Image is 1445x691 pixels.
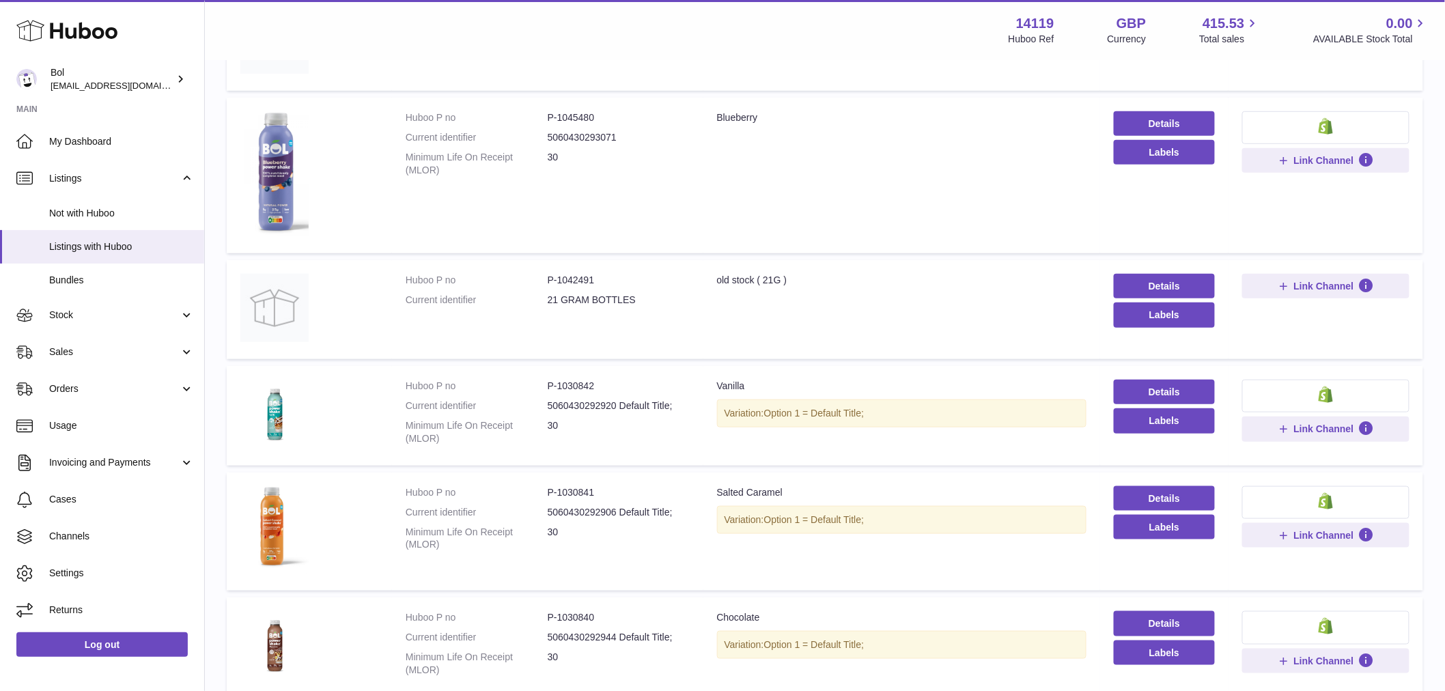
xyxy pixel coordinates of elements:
img: shopify-small.png [1319,118,1333,135]
img: shopify-small.png [1319,618,1333,634]
dd: 21 GRAM BOTTLES [548,294,690,307]
dd: 30 [548,526,690,552]
img: Chocolate [240,611,309,679]
span: Listings with Huboo [49,240,194,253]
strong: GBP [1117,14,1146,33]
div: Variation: [717,631,1086,659]
a: Details [1114,274,1216,298]
span: Total sales [1199,33,1260,46]
span: Stock [49,309,180,322]
button: Labels [1114,640,1216,665]
dt: Huboo P no [406,274,548,287]
img: Salted Caramel [240,486,309,574]
div: Chocolate [717,611,1086,624]
img: Blueberry [240,111,309,236]
span: Orders [49,382,180,395]
dt: Current identifier [406,631,548,644]
dd: P-1030841 [548,486,690,499]
button: Labels [1114,302,1216,327]
span: 0.00 [1386,14,1413,33]
span: Channels [49,530,194,543]
dt: Huboo P no [406,380,548,393]
span: Not with Huboo [49,207,194,220]
dt: Minimum Life On Receipt (MLOR) [406,651,548,677]
img: shopify-small.png [1319,493,1333,509]
dd: P-1045480 [548,111,690,124]
span: Cases [49,493,194,506]
dt: Minimum Life On Receipt (MLOR) [406,419,548,445]
span: Sales [49,345,180,358]
div: Variation: [717,399,1086,427]
dd: 30 [548,419,690,445]
a: 0.00 AVAILABLE Stock Total [1313,14,1429,46]
span: Option 1 = Default Title; [764,408,865,419]
dt: Minimum Life On Receipt (MLOR) [406,151,548,177]
button: Link Channel [1242,523,1409,548]
dd: P-1030840 [548,611,690,624]
span: AVAILABLE Stock Total [1313,33,1429,46]
span: Link Channel [1294,154,1354,167]
dt: Current identifier [406,294,548,307]
div: Blueberry [717,111,1086,124]
a: Details [1114,380,1216,404]
a: Details [1114,486,1216,511]
button: Labels [1114,140,1216,165]
div: old stock ( 21G ) [717,274,1086,287]
span: My Dashboard [49,135,194,148]
button: Link Channel [1242,274,1409,298]
dt: Huboo P no [406,111,548,124]
dd: P-1042491 [548,274,690,287]
a: Log out [16,632,188,657]
dt: Current identifier [406,506,548,519]
a: 415.53 Total sales [1199,14,1260,46]
div: Currency [1108,33,1147,46]
span: Returns [49,604,194,617]
span: Link Channel [1294,423,1354,435]
a: Details [1114,111,1216,136]
div: Bol [51,66,173,92]
dt: Current identifier [406,399,548,412]
button: Link Channel [1242,649,1409,673]
span: Invoicing and Payments [49,456,180,469]
dt: Current identifier [406,131,548,144]
img: shopify-small.png [1319,386,1333,403]
dd: 5060430293071 [548,131,690,144]
img: old stock ( 21G ) [240,274,309,342]
span: Usage [49,419,194,432]
dt: Minimum Life On Receipt (MLOR) [406,526,548,552]
dd: 30 [548,651,690,677]
dt: Huboo P no [406,486,548,499]
span: Link Channel [1294,280,1354,292]
dd: 5060430292906 Default Title; [548,506,690,519]
span: Link Channel [1294,529,1354,541]
span: Settings [49,567,194,580]
span: Listings [49,172,180,185]
div: Variation: [717,506,1086,534]
button: Labels [1114,515,1216,539]
span: Bundles [49,274,194,287]
img: internalAdmin-14119@internal.huboo.com [16,69,37,89]
button: Link Channel [1242,148,1409,173]
dd: 5060430292944 Default Title; [548,631,690,644]
span: Option 1 = Default Title; [764,639,865,650]
a: Details [1114,611,1216,636]
dd: 30 [548,151,690,177]
button: Link Channel [1242,417,1409,441]
dt: Huboo P no [406,611,548,624]
dd: P-1030842 [548,380,690,393]
dd: 5060430292920 Default Title; [548,399,690,412]
div: Vanilla [717,380,1086,393]
div: Salted Caramel [717,486,1086,499]
span: Option 1 = Default Title; [764,514,865,525]
button: Labels [1114,408,1216,433]
img: Vanilla [240,380,309,448]
span: Link Channel [1294,655,1354,667]
strong: 14119 [1016,14,1054,33]
div: Huboo Ref [1009,33,1054,46]
span: 415.53 [1203,14,1244,33]
span: [EMAIL_ADDRESS][DOMAIN_NAME] [51,80,201,91]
